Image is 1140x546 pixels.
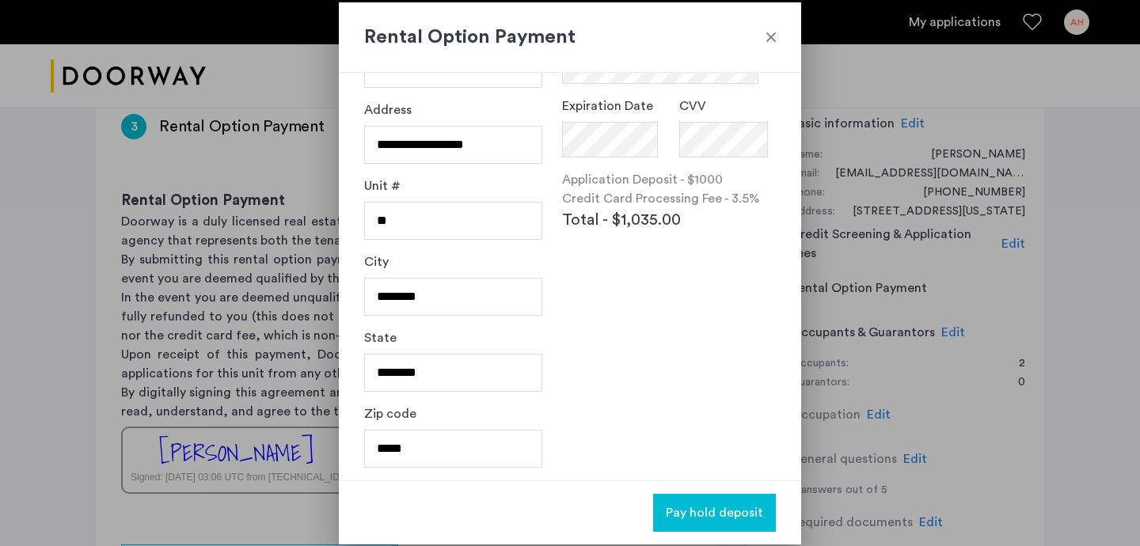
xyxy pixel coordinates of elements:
[562,189,776,208] p: Credit Card Processing Fee - 3.5%
[364,100,412,119] label: Address
[666,503,763,522] span: Pay hold deposit
[562,97,653,116] label: Expiration Date
[679,97,706,116] label: CVV
[562,208,681,232] span: Total - $1,035.00
[364,252,389,271] label: City
[364,328,397,347] label: State
[562,170,776,189] p: Application Deposit - $1000
[364,23,776,51] h2: Rental Option Payment
[364,176,401,195] label: Unit #
[364,404,416,423] label: Zip code
[653,494,776,532] button: button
